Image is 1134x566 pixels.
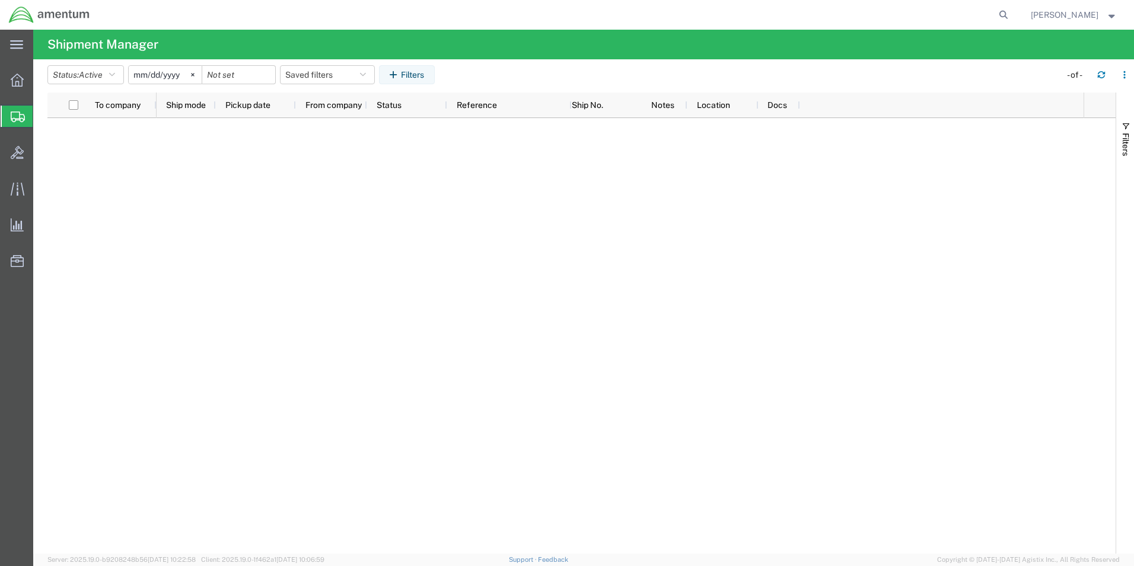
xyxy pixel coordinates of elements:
[509,556,539,563] a: Support
[305,100,362,110] span: From company
[572,100,603,110] span: Ship No.
[767,100,787,110] span: Docs
[129,66,202,84] input: Not set
[1067,69,1088,81] div: - of -
[1031,8,1098,21] span: Joel Salinas
[47,65,124,84] button: Status:Active
[457,100,497,110] span: Reference
[538,556,568,563] a: Feedback
[280,65,375,84] button: Saved filters
[79,70,103,80] span: Active
[225,100,270,110] span: Pickup date
[379,65,435,84] button: Filters
[697,100,730,110] span: Location
[377,100,402,110] span: Status
[651,100,674,110] span: Notes
[1030,8,1118,22] button: [PERSON_NAME]
[937,555,1120,565] span: Copyright © [DATE]-[DATE] Agistix Inc., All Rights Reserved
[47,556,196,563] span: Server: 2025.19.0-b9208248b56
[148,556,196,563] span: [DATE] 10:22:58
[8,6,90,24] img: logo
[166,100,206,110] span: Ship mode
[47,30,158,59] h4: Shipment Manager
[202,66,275,84] input: Not set
[1121,133,1130,156] span: Filters
[95,100,141,110] span: To company
[276,556,324,563] span: [DATE] 10:06:59
[201,556,324,563] span: Client: 2025.19.0-1f462a1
